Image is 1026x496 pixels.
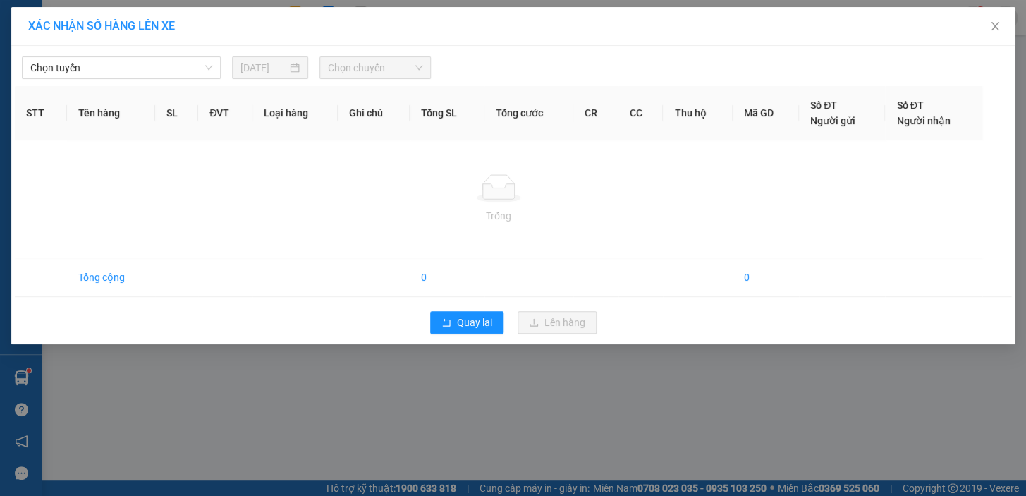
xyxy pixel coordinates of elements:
[30,57,212,78] span: Chọn tuyến
[328,57,422,78] span: Chọn chuyến
[663,86,732,140] th: Thu hộ
[18,91,78,182] b: Phương Nam Express
[26,208,971,224] div: Trống
[118,67,194,85] li: (c) 2017
[410,258,484,297] td: 0
[896,115,950,126] span: Người nhận
[441,317,451,329] span: rollback
[118,54,194,65] b: [DOMAIN_NAME]
[618,86,664,140] th: CC
[457,315,492,330] span: Quay lại
[198,86,252,140] th: ĐVT
[28,19,175,32] span: XÁC NHẬN SỐ HÀNG LÊN XE
[810,115,855,126] span: Người gửi
[733,258,799,297] td: 0
[810,99,837,111] span: Số ĐT
[484,86,573,140] th: Tổng cước
[989,20,1001,32] span: close
[733,86,799,140] th: Mã GD
[67,86,155,140] th: Tên hàng
[15,86,67,140] th: STT
[896,99,923,111] span: Số ĐT
[153,18,187,52] img: logo.jpg
[67,258,155,297] td: Tổng cộng
[410,86,484,140] th: Tổng SL
[87,20,140,87] b: Gửi khách hàng
[155,86,198,140] th: SL
[252,86,338,140] th: Loại hàng
[573,86,618,140] th: CR
[430,311,503,334] button: rollbackQuay lại
[518,311,597,334] button: uploadLên hàng
[338,86,410,140] th: Ghi chú
[240,60,287,75] input: 14/08/2025
[975,7,1015,47] button: Close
